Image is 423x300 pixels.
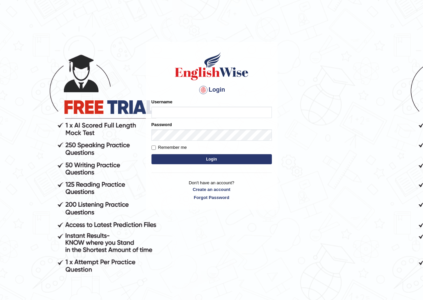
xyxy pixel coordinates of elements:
[151,121,172,128] label: Password
[174,51,250,81] img: Logo of English Wise sign in for intelligent practice with AI
[151,180,272,200] p: Don't have an account?
[151,99,173,105] label: Username
[151,85,272,95] h4: Login
[151,186,272,193] a: Create an account
[151,194,272,201] a: Forgot Password
[151,145,156,150] input: Remember me
[151,154,272,164] button: Login
[151,144,187,151] label: Remember me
